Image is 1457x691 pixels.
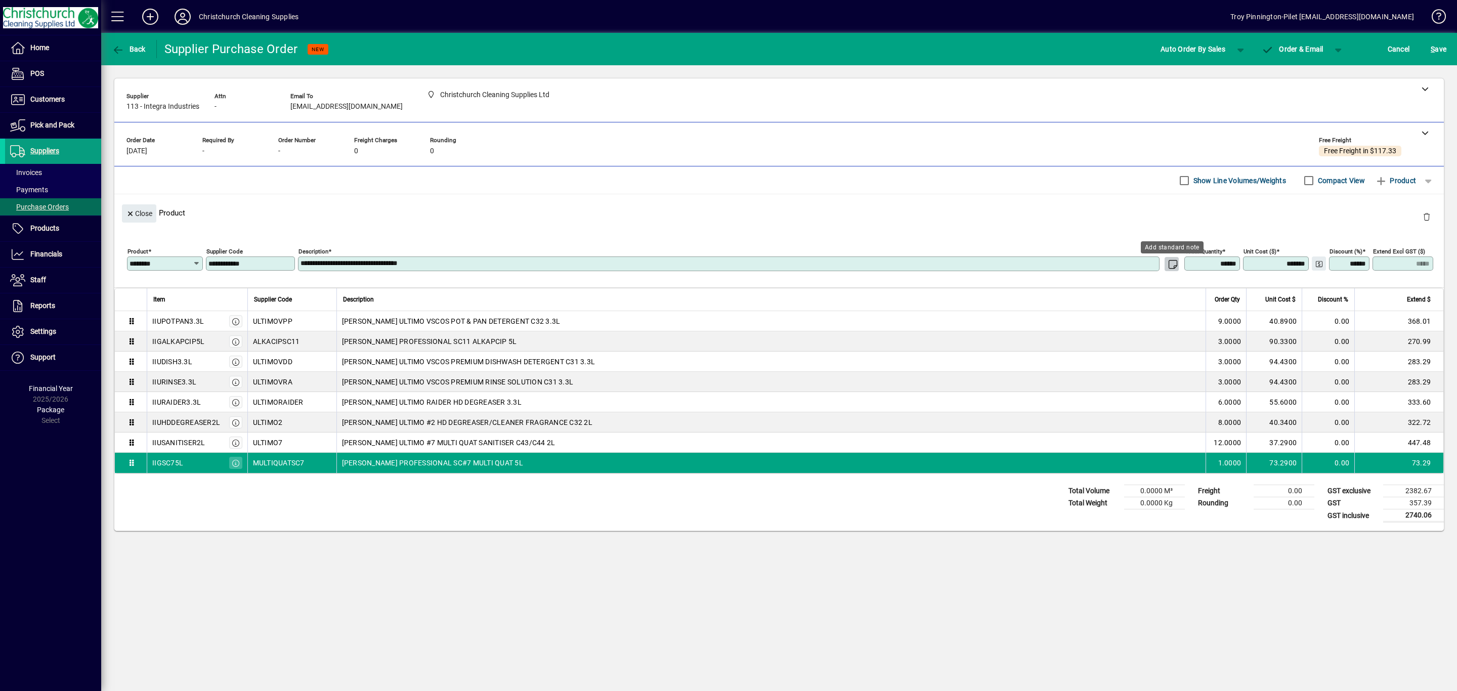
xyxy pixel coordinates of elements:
a: Financials [5,242,101,267]
a: Staff [5,268,101,293]
a: Payments [5,181,101,198]
span: [EMAIL_ADDRESS][DOMAIN_NAME] [290,103,403,111]
mat-label: Product [127,248,148,255]
span: Cancel [1388,41,1410,57]
span: - [202,147,204,155]
td: ULTIMO2 [247,412,336,433]
button: Auto Order By Sales [1155,40,1230,58]
td: 0.00 [1302,392,1354,412]
a: Settings [5,319,101,344]
td: GST [1322,497,1383,509]
label: Compact View [1316,176,1365,186]
div: Supplier Purchase Order [164,41,298,57]
td: 0.00 [1254,497,1314,509]
a: Knowledge Base [1424,2,1444,35]
td: 40.3400 [1246,412,1302,433]
td: 73.2900 [1246,453,1302,473]
span: NEW [312,46,324,53]
td: 0.0000 Kg [1124,497,1185,509]
span: Unit Cost $ [1265,294,1296,305]
td: Freight [1193,485,1254,497]
td: 3.0000 [1206,352,1246,372]
td: 55.6000 [1246,392,1302,412]
a: Customers [5,87,101,112]
span: Package [37,406,64,414]
td: 322.72 [1354,412,1443,433]
td: 94.4300 [1246,372,1302,392]
td: 40.8900 [1246,311,1302,331]
span: Back [112,45,146,53]
span: [PERSON_NAME] ULTIMO VSCOS PREMIUM RINSE SOLUTION C31 3.3L [342,377,574,387]
td: GST exclusive [1322,485,1383,497]
mat-label: Extend excl GST ($) [1373,248,1425,255]
span: Pick and Pack [30,121,74,129]
td: 270.99 [1354,331,1443,352]
td: 0.00 [1302,453,1354,473]
span: Settings [30,327,56,335]
td: 3.0000 [1206,331,1246,352]
span: Reports [30,301,55,310]
td: 447.48 [1354,433,1443,453]
td: ALKACIPSC11 [247,331,336,352]
span: Item [153,294,165,305]
button: Back [109,40,148,58]
td: Total Weight [1063,497,1124,509]
td: 368.01 [1354,311,1443,331]
td: 6.0000 [1206,392,1246,412]
button: Save [1428,40,1449,58]
td: 9.0000 [1206,311,1246,331]
span: Invoices [10,168,42,177]
span: - [215,103,217,111]
td: 94.4300 [1246,352,1302,372]
span: 0 [354,147,358,155]
td: 0.00 [1302,331,1354,352]
td: GST inclusive [1322,509,1383,522]
span: 0 [430,147,434,155]
a: POS [5,61,101,87]
td: 90.3300 [1246,331,1302,352]
button: Order & Email [1257,40,1329,58]
span: - [278,147,280,155]
span: [PERSON_NAME] ULTIMO VSCOS POT & PAN DETERGENT C32 3.3L [342,316,561,326]
span: Financial Year [29,384,73,393]
label: Show Line Volumes/Weights [1191,176,1286,186]
div: IIUPOTPAN3.3L [152,316,204,326]
mat-label: Discount (%) [1330,248,1362,255]
td: 37.2900 [1246,433,1302,453]
td: 2740.06 [1383,509,1444,522]
span: Product [1375,172,1416,189]
span: Home [30,44,49,52]
a: Reports [5,293,101,319]
span: Payments [10,186,48,194]
div: Add standard note [1141,241,1204,253]
td: ULTIMOVDD [247,352,336,372]
app-page-header-button: Delete [1415,212,1439,221]
app-page-header-button: Close [119,208,159,218]
div: Product [114,194,1444,231]
td: Total Volume [1063,485,1124,497]
td: 0.00 [1302,352,1354,372]
span: Supplier Code [254,294,292,305]
mat-label: Supplier Code [206,248,243,255]
span: Order Qty [1215,294,1240,305]
div: IIGSC75L [152,458,183,468]
button: Cancel [1385,40,1412,58]
div: IIURAIDER3.3L [152,397,201,407]
span: S [1431,45,1435,53]
span: Suppliers [30,147,59,155]
span: Order & Email [1262,45,1323,53]
a: Pick and Pack [5,113,101,138]
button: Delete [1415,204,1439,229]
td: 8.0000 [1206,412,1246,433]
td: ULTIMOVPP [247,311,336,331]
button: Product [1370,171,1421,190]
td: ULTIMO7 [247,433,336,453]
td: 357.39 [1383,497,1444,509]
a: Purchase Orders [5,198,101,215]
span: Financials [30,250,62,258]
span: [PERSON_NAME] ULTIMO VSCOS PREMIUM DISHWASH DETERGENT C31 3.3L [342,357,595,367]
div: Christchurch Cleaning Supplies [199,9,298,25]
a: Products [5,216,101,241]
td: 3.0000 [1206,372,1246,392]
span: Close [126,205,152,222]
